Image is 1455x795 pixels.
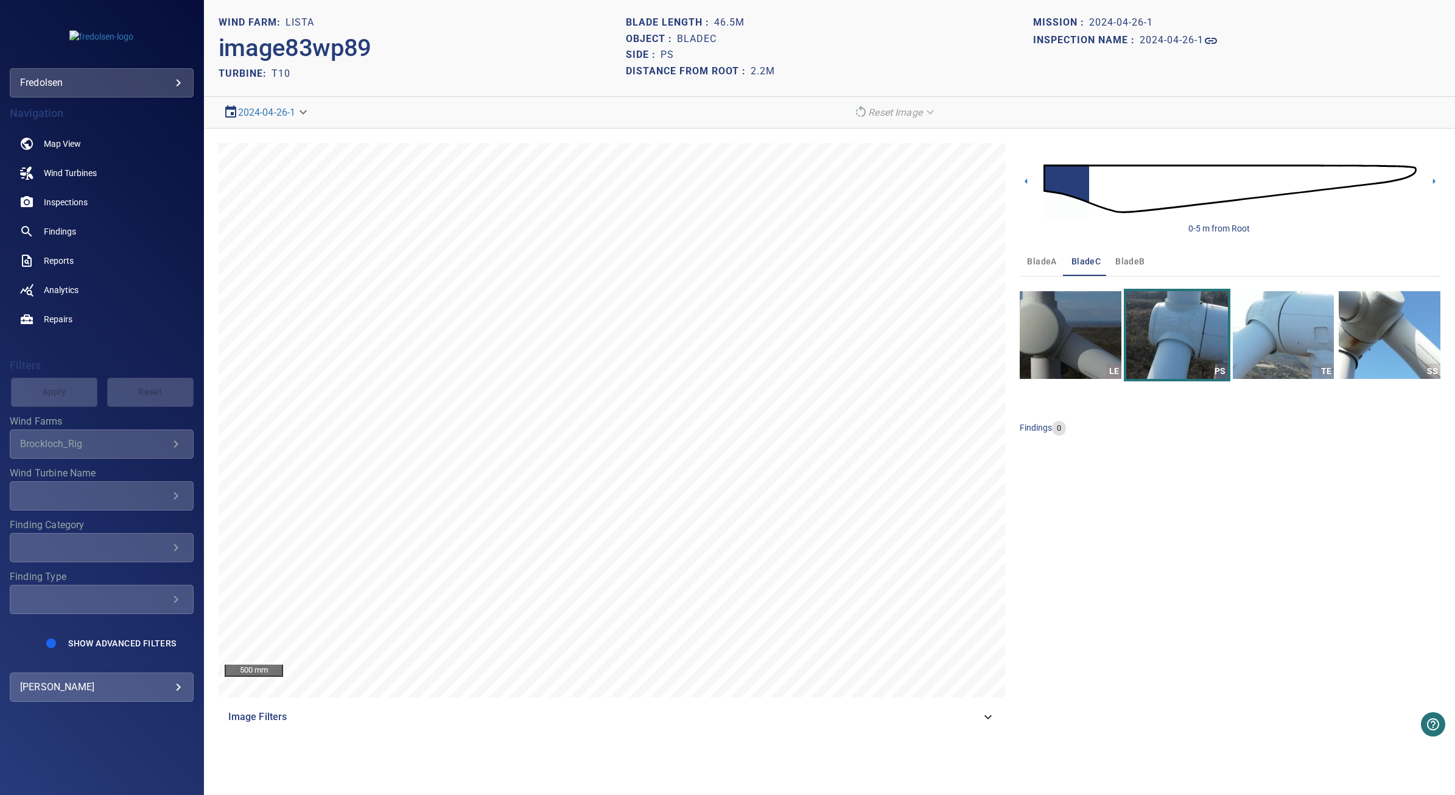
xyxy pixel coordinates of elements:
div: Finding Type [10,585,194,614]
button: Show Advanced Filters [61,634,183,653]
span: 0 [1052,423,1066,434]
span: findings [1020,423,1052,433]
h1: Side : [626,49,661,61]
span: bladeB [1115,254,1145,269]
a: map noActive [10,129,194,158]
a: repairs noActive [10,305,194,334]
a: 2024-04-26-1 [1140,34,1218,48]
img: fredolsen-logo [69,30,133,43]
div: 0-5 m from Root [1188,222,1250,235]
div: Brockloch_Rig [20,438,169,450]
div: fredolsen [20,73,183,93]
h2: TURBINE: [219,68,272,79]
h1: 2024-04-26-1 [1089,17,1153,29]
h4: Navigation [10,107,194,119]
a: TE [1233,291,1334,379]
div: SS [1425,364,1440,379]
div: [PERSON_NAME] [20,677,183,697]
h1: Blade length : [626,17,714,29]
a: SS [1339,291,1440,379]
div: TE [1319,364,1334,379]
h2: T10 [272,68,290,79]
a: LE [1020,291,1121,379]
a: 2024-04-26-1 [238,107,296,118]
h1: Distance from root : [626,66,751,77]
a: PS [1126,291,1228,379]
span: bladeA [1027,254,1056,269]
h1: Object : [626,34,677,45]
h1: Mission : [1033,17,1089,29]
img: d [1043,144,1417,234]
label: Wind Turbine Name [10,468,194,478]
h1: 46.5m [714,17,745,29]
span: Repairs [44,313,72,325]
em: Reset Image [868,107,922,118]
h1: PS [661,49,674,61]
div: Finding Category [10,533,194,562]
div: PS [1213,364,1228,379]
a: windturbines noActive [10,158,194,188]
a: analytics noActive [10,275,194,305]
div: Reset Image [849,102,942,123]
h1: Lista [286,17,314,29]
span: Inspections [44,196,88,208]
a: reports noActive [10,246,194,275]
a: findings noActive [10,217,194,246]
label: Wind Farms [10,417,194,426]
div: LE [1106,364,1121,379]
h1: bladeC [677,34,717,45]
span: Map View [44,138,81,150]
div: 2024-04-26-1 [219,102,315,123]
a: inspections noActive [10,188,194,217]
span: Show Advanced Filters [68,638,176,648]
span: Image Filters [228,710,981,724]
label: Finding Category [10,520,194,530]
span: Wind Turbines [44,167,97,179]
div: Wind Turbine Name [10,481,194,511]
div: Wind Farms [10,429,194,459]
span: bladeC [1071,254,1101,269]
span: Findings [44,225,76,238]
div: fredolsen [10,68,194,97]
h1: 2.2m [751,66,775,77]
h2: image83wp89 [219,34,371,63]
span: Analytics [44,284,79,296]
h1: 2024-04-26-1 [1140,35,1204,46]
div: Image Filters [219,702,1006,732]
span: Reports [44,255,74,267]
h1: WIND FARM: [219,17,286,29]
h4: Filters [10,359,194,372]
h1: Inspection name : [1033,35,1140,46]
label: Finding Type [10,572,194,582]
